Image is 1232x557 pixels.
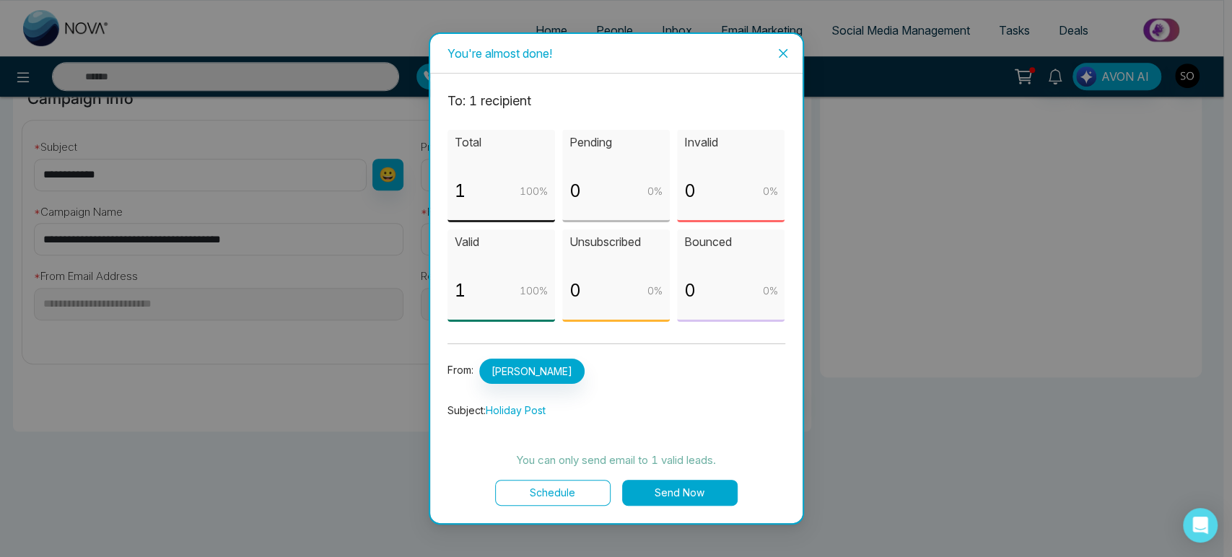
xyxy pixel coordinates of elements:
[447,91,785,111] p: To: 1 recipient
[762,183,777,199] p: 0 %
[684,177,696,205] p: 0
[520,183,548,199] p: 100 %
[495,480,611,506] button: Schedule
[447,45,785,61] div: You're almost done!
[684,233,777,251] p: Bounced
[447,359,785,384] p: From:
[622,480,738,506] button: Send Now
[569,277,581,304] p: 0
[647,283,663,299] p: 0 %
[762,283,777,299] p: 0 %
[455,233,548,251] p: Valid
[647,183,663,199] p: 0 %
[447,403,785,418] p: Subject:
[569,177,581,205] p: 0
[455,133,548,152] p: Total
[569,233,663,251] p: Unsubscribed
[455,277,466,304] p: 1
[1183,508,1218,543] div: Open Intercom Messenger
[569,133,663,152] p: Pending
[777,48,789,59] span: close
[479,359,585,384] span: [PERSON_NAME]
[520,283,548,299] p: 100 %
[684,277,696,304] p: 0
[447,452,785,469] p: You can only send email to 1 valid leads.
[455,177,466,205] p: 1
[764,34,803,73] button: Close
[684,133,777,152] p: Invalid
[486,404,546,416] span: Holiday Post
